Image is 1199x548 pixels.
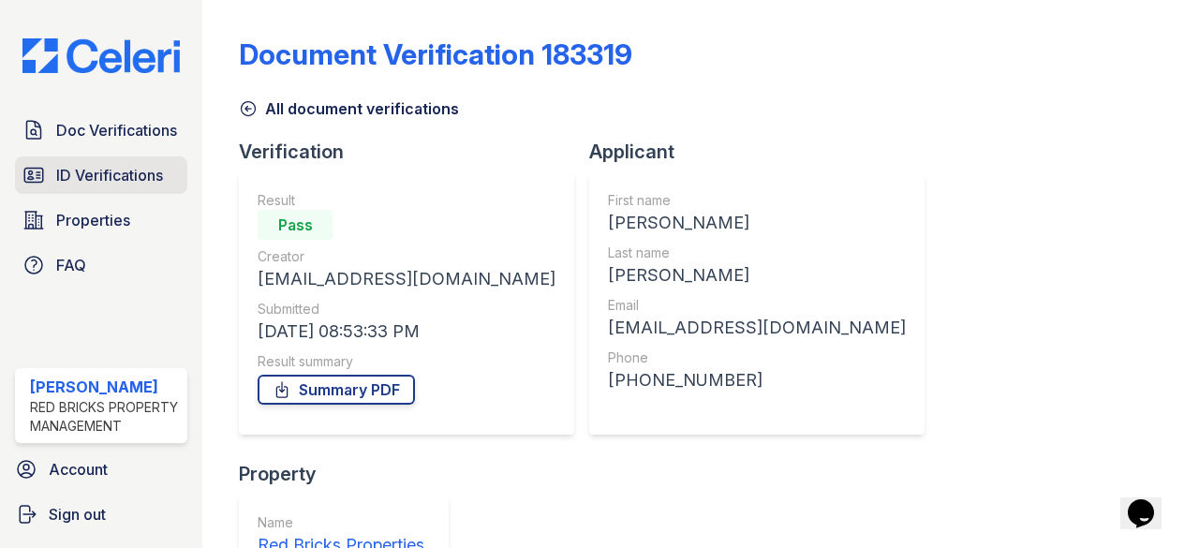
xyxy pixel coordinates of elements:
div: Submitted [258,300,555,318]
div: Property [239,461,464,487]
div: First name [608,191,906,210]
span: FAQ [56,254,86,276]
span: Account [49,458,108,481]
img: CE_Logo_Blue-a8612792a0a2168367f1c8372b55b34899dd931a85d93a1a3d3e32e68fde9ad4.png [7,38,195,74]
a: Sign out [7,496,195,533]
div: Applicant [589,139,940,165]
a: Properties [15,201,187,239]
div: [PERSON_NAME] [608,210,906,236]
div: [PERSON_NAME] [30,376,180,398]
div: Document Verification 183319 [239,37,632,71]
div: [PHONE_NUMBER] [608,367,906,393]
div: Creator [258,247,555,266]
div: Name [258,513,424,532]
div: Result summary [258,352,555,371]
a: ID Verifications [15,156,187,194]
span: Sign out [49,503,106,526]
div: [EMAIL_ADDRESS][DOMAIN_NAME] [258,266,555,292]
a: Summary PDF [258,375,415,405]
div: Red Bricks Property Management [30,398,180,436]
iframe: chat widget [1120,473,1180,529]
div: Result [258,191,555,210]
div: [EMAIL_ADDRESS][DOMAIN_NAME] [608,315,906,341]
div: Pass [258,210,333,240]
a: All document verifications [239,97,459,120]
div: Phone [608,348,906,367]
a: Account [7,451,195,488]
a: Doc Verifications [15,111,187,149]
a: FAQ [15,246,187,284]
div: Verification [239,139,589,165]
div: [DATE] 08:53:33 PM [258,318,555,345]
span: Properties [56,209,130,231]
div: Email [608,296,906,315]
div: [PERSON_NAME] [608,262,906,289]
div: Last name [608,244,906,262]
span: ID Verifications [56,164,163,186]
span: Doc Verifications [56,119,177,141]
